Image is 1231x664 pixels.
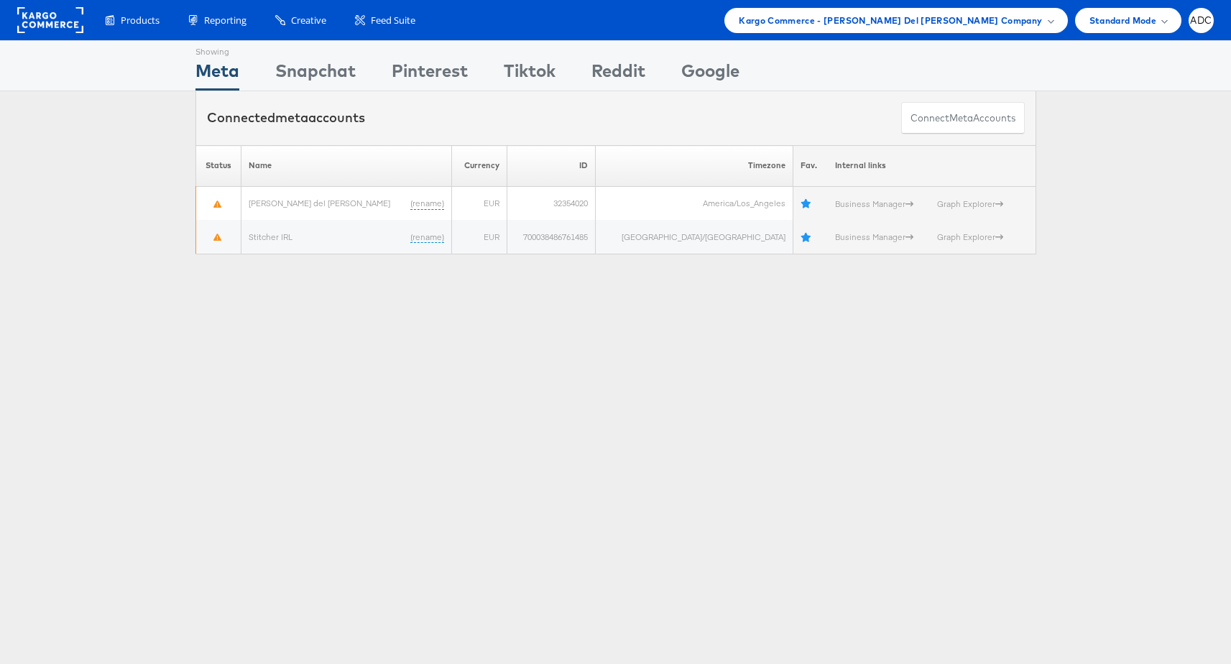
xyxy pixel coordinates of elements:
[451,186,507,220] td: EUR
[937,231,1003,241] a: Graph Explorer
[507,145,596,186] th: ID
[204,14,246,27] span: Reporting
[937,198,1003,208] a: Graph Explorer
[595,145,793,186] th: Timezone
[835,198,913,208] a: Business Manager
[195,145,241,186] th: Status
[392,58,468,91] div: Pinterest
[507,220,596,254] td: 700038486761485
[504,58,555,91] div: Tiktok
[291,14,326,27] span: Creative
[595,186,793,220] td: America/Los_Angeles
[241,145,451,186] th: Name
[371,14,415,27] span: Feed Suite
[275,58,356,91] div: Snapchat
[410,231,444,243] a: (rename)
[835,231,913,241] a: Business Manager
[207,109,365,127] div: Connected accounts
[275,109,308,126] span: meta
[195,58,239,91] div: Meta
[739,13,1042,28] span: Kargo Commerce - [PERSON_NAME] Del [PERSON_NAME] Company
[949,111,973,125] span: meta
[591,58,645,91] div: Reddit
[901,102,1025,134] button: ConnectmetaAccounts
[681,58,739,91] div: Google
[595,220,793,254] td: [GEOGRAPHIC_DATA]/[GEOGRAPHIC_DATA]
[249,231,292,241] a: Stitcher IRL
[1190,16,1212,25] span: ADC
[1089,13,1156,28] span: Standard Mode
[451,145,507,186] th: Currency
[121,14,160,27] span: Products
[195,41,239,58] div: Showing
[507,186,596,220] td: 32354020
[249,197,390,208] a: [PERSON_NAME] del [PERSON_NAME]
[451,220,507,254] td: EUR
[410,197,444,209] a: (rename)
